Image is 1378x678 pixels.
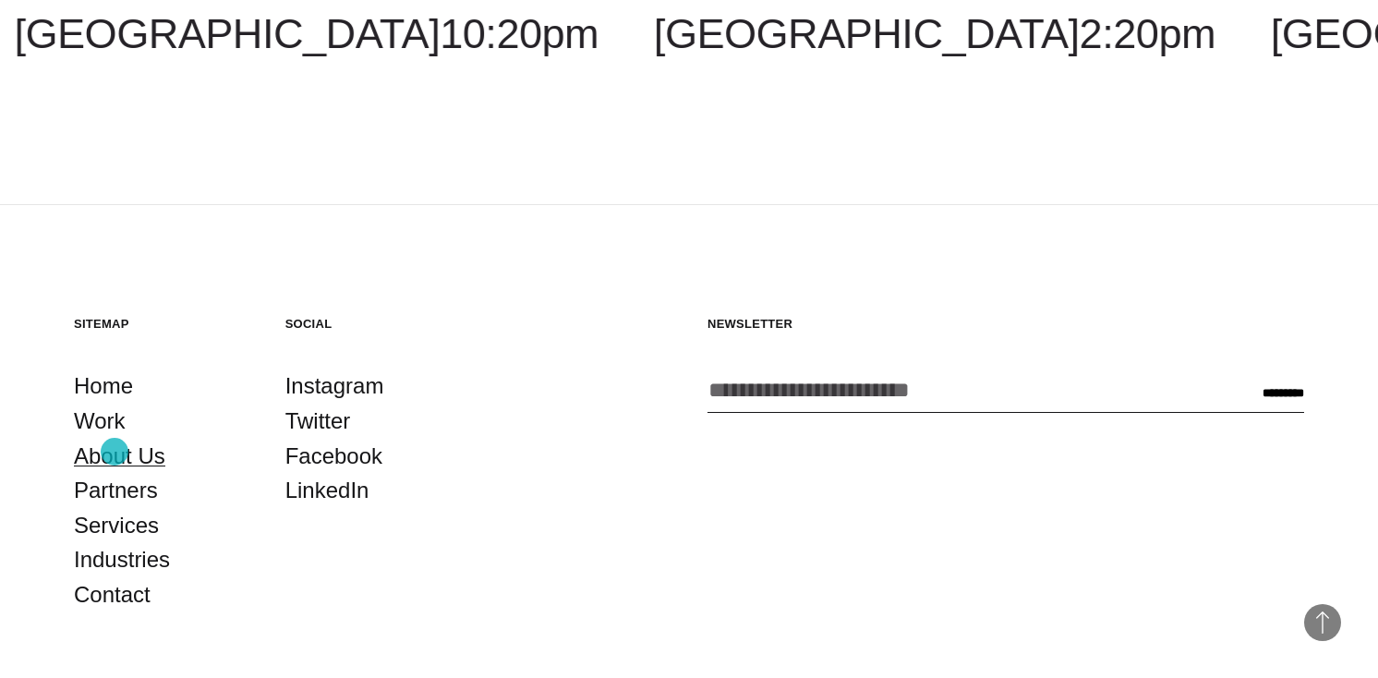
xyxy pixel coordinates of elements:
[74,316,248,332] h5: Sitemap
[285,316,460,332] h5: Social
[285,404,351,439] a: Twitter
[1080,10,1215,57] span: 2:20pm
[74,542,170,577] a: Industries
[285,473,369,508] a: LinkedIn
[74,404,126,439] a: Work
[707,316,1304,332] h5: Newsletter
[285,439,382,474] a: Facebook
[74,473,158,508] a: Partners
[74,508,159,543] a: Services
[440,10,598,57] span: 10:20pm
[74,577,151,612] a: Contact
[1304,604,1341,641] button: Back to Top
[654,10,1215,57] a: [GEOGRAPHIC_DATA]2:20pm
[285,369,384,404] a: Instagram
[74,439,165,474] a: About Us
[74,369,133,404] a: Home
[15,10,599,57] a: [GEOGRAPHIC_DATA]10:20pm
